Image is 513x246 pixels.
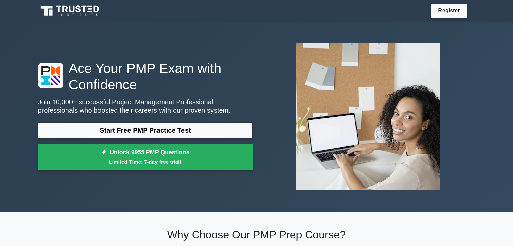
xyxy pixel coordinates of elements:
[38,98,253,114] p: Join 10,000+ successful Project Management Professional professionals who boosted their careers w...
[47,158,244,166] small: Limited Time: 7-day free trial!
[38,144,253,171] a: Unlock 9955 PMP QuestionsLimited Time: 7-day free trial!
[38,228,475,241] h2: Why Choose Our PMP Prep Course?
[434,6,464,15] a: Register
[38,60,253,93] h1: Ace Your PMP Exam with Confidence
[38,122,253,139] a: Start Free PMP Practice Test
